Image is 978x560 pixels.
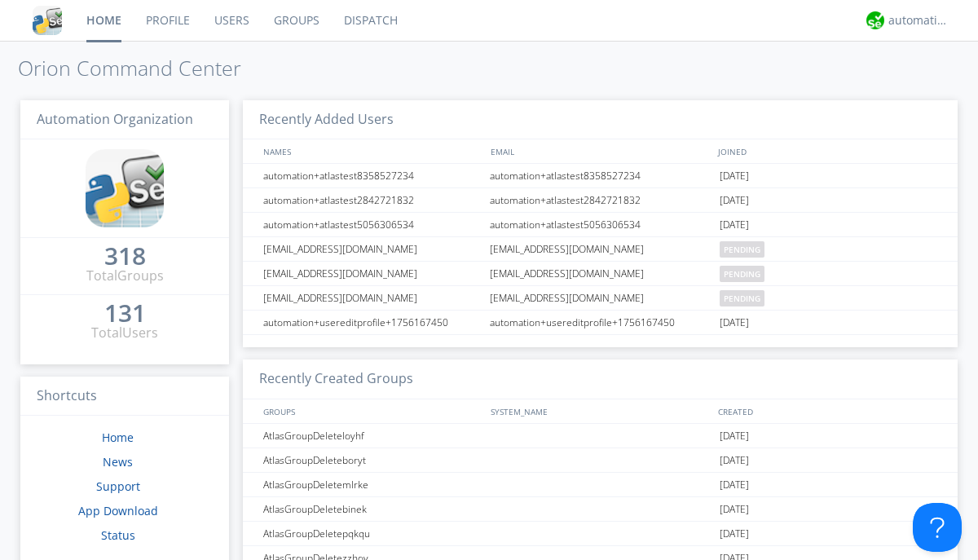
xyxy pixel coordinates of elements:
[259,399,482,423] div: GROUPS
[720,424,749,448] span: [DATE]
[103,454,133,470] a: News
[486,262,716,285] div: [EMAIL_ADDRESS][DOMAIN_NAME]
[104,248,146,264] div: 318
[486,164,716,187] div: automation+atlastest8358527234
[20,377,229,417] h3: Shortcuts
[243,448,958,473] a: AtlasGroupDeleteboryt[DATE]
[259,213,485,236] div: automation+atlastest5056306534
[243,213,958,237] a: automation+atlastest5056306534automation+atlastest5056306534[DATE]
[720,164,749,188] span: [DATE]
[259,237,485,261] div: [EMAIL_ADDRESS][DOMAIN_NAME]
[720,473,749,497] span: [DATE]
[243,262,958,286] a: [EMAIL_ADDRESS][DOMAIN_NAME][EMAIL_ADDRESS][DOMAIN_NAME]pending
[243,164,958,188] a: automation+atlastest8358527234automation+atlastest8358527234[DATE]
[243,359,958,399] h3: Recently Created Groups
[102,430,134,445] a: Home
[487,399,714,423] div: SYSTEM_NAME
[259,497,485,521] div: AtlasGroupDeletebinek
[720,266,764,282] span: pending
[486,311,716,334] div: automation+usereditprofile+1756167450
[243,286,958,311] a: [EMAIL_ADDRESS][DOMAIN_NAME][EMAIL_ADDRESS][DOMAIN_NAME]pending
[720,241,764,258] span: pending
[259,286,485,310] div: [EMAIL_ADDRESS][DOMAIN_NAME]
[243,100,958,140] h3: Recently Added Users
[720,497,749,522] span: [DATE]
[259,262,485,285] div: [EMAIL_ADDRESS][DOMAIN_NAME]
[243,188,958,213] a: automation+atlastest2842721832automation+atlastest2842721832[DATE]
[259,522,485,545] div: AtlasGroupDeletepqkqu
[486,286,716,310] div: [EMAIL_ADDRESS][DOMAIN_NAME]
[259,473,485,496] div: AtlasGroupDeletemlrke
[486,213,716,236] div: automation+atlastest5056306534
[720,311,749,335] span: [DATE]
[259,424,485,448] div: AtlasGroupDeleteloyhf
[243,473,958,497] a: AtlasGroupDeletemlrke[DATE]
[104,305,146,321] div: 131
[243,522,958,546] a: AtlasGroupDeletepqkqu[DATE]
[33,6,62,35] img: cddb5a64eb264b2086981ab96f4c1ba7
[720,290,764,306] span: pending
[259,311,485,334] div: automation+usereditprofile+1756167450
[101,527,135,543] a: Status
[259,164,485,187] div: automation+atlastest8358527234
[720,188,749,213] span: [DATE]
[37,110,193,128] span: Automation Organization
[714,399,942,423] div: CREATED
[259,448,485,472] div: AtlasGroupDeleteboryt
[104,305,146,324] a: 131
[259,188,485,212] div: automation+atlastest2842721832
[866,11,884,29] img: d2d01cd9b4174d08988066c6d424eccd
[888,12,949,29] div: automation+atlas
[243,497,958,522] a: AtlasGroupDeletebinek[DATE]
[104,248,146,267] a: 318
[86,267,164,285] div: Total Groups
[714,139,942,163] div: JOINED
[913,503,962,552] iframe: Toggle Customer Support
[96,478,140,494] a: Support
[486,188,716,212] div: automation+atlastest2842721832
[487,139,714,163] div: EMAIL
[243,424,958,448] a: AtlasGroupDeleteloyhf[DATE]
[78,503,158,518] a: App Download
[720,448,749,473] span: [DATE]
[720,522,749,546] span: [DATE]
[720,213,749,237] span: [DATE]
[243,311,958,335] a: automation+usereditprofile+1756167450automation+usereditprofile+1756167450[DATE]
[91,324,158,342] div: Total Users
[486,237,716,261] div: [EMAIL_ADDRESS][DOMAIN_NAME]
[243,237,958,262] a: [EMAIL_ADDRESS][DOMAIN_NAME][EMAIL_ADDRESS][DOMAIN_NAME]pending
[259,139,482,163] div: NAMES
[86,149,164,227] img: cddb5a64eb264b2086981ab96f4c1ba7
